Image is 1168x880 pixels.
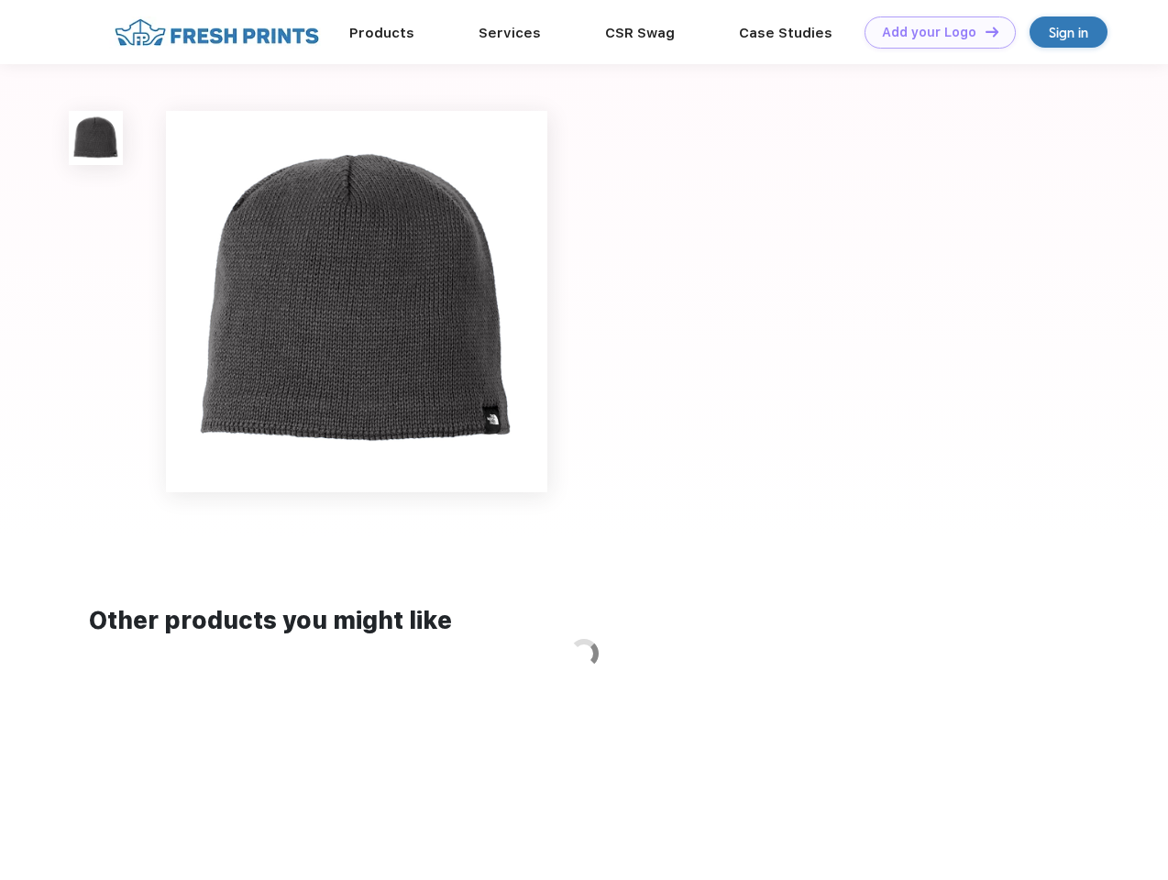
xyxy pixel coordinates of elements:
[882,25,976,40] div: Add your Logo
[986,27,998,37] img: DT
[69,111,123,165] img: func=resize&h=100
[109,16,325,49] img: fo%20logo%202.webp
[1030,16,1107,48] a: Sign in
[1049,22,1088,43] div: Sign in
[166,111,547,492] img: func=resize&h=640
[89,603,1078,639] div: Other products you might like
[349,25,414,41] a: Products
